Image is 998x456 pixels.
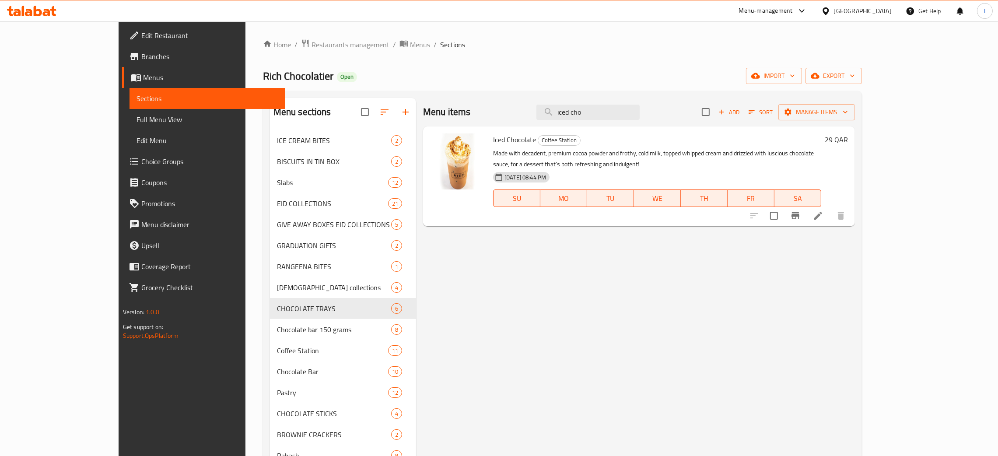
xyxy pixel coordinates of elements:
div: ICE CREAM BITES2 [270,130,416,151]
span: FR [731,192,771,205]
button: Branch-specific-item [785,205,806,226]
div: EID COLLECTIONS [277,198,388,209]
span: 1 [392,263,402,271]
span: 6 [392,305,402,313]
div: Menu-management [739,6,793,16]
button: SU [493,189,540,207]
span: 2 [392,158,402,166]
nav: breadcrumb [263,39,862,50]
span: 11 [389,347,402,355]
a: Sections [130,88,285,109]
div: GIVE AWAY BOXES EID COLLECTIONS5 [270,214,416,235]
div: [GEOGRAPHIC_DATA] [834,6,892,16]
span: Pastry [277,387,388,398]
span: 8 [392,326,402,334]
h6: 29 QAR [825,133,848,146]
div: Chocolate Bar10 [270,361,416,382]
h2: Menu sections [273,105,331,119]
span: 21 [389,200,402,208]
a: Menus [122,67,285,88]
span: Grocery Checklist [141,282,278,293]
div: Coffee Station [538,135,581,146]
span: Select to update [765,207,783,225]
div: Coffee Station11 [270,340,416,361]
span: Coupons [141,177,278,188]
span: Full Menu View [137,114,278,125]
span: BROWNIE CRACKERS [277,429,391,440]
div: BROWNIE CRACKERS2 [270,424,416,445]
span: Rich Chocolatier [263,66,333,86]
span: Edit Menu [137,135,278,146]
span: Select section [697,103,715,121]
span: Get support on: [123,321,163,333]
span: Coverage Report [141,261,278,272]
span: Menus [143,72,278,83]
button: import [746,68,802,84]
div: CHOCOLATE STICKS4 [270,403,416,424]
div: hajj collections [277,282,391,293]
div: Open [337,72,357,82]
a: Full Menu View [130,109,285,130]
div: GRADUATION GIFTS2 [270,235,416,256]
a: Choice Groups [122,151,285,172]
div: items [391,135,402,146]
div: items [388,345,402,356]
span: Coffee Station [538,135,580,145]
span: Branches [141,51,278,62]
span: Sections [137,93,278,104]
span: GIVE AWAY BOXES EID COLLECTIONS [277,219,391,230]
a: Restaurants management [301,39,389,50]
span: Add [717,107,741,117]
button: Add [715,105,743,119]
span: Iced Chocolate [493,133,536,146]
p: Made with decadent, premium cocoa powder and frothy, cold milk, topped whipped cream and drizzled... [493,148,821,170]
span: TU [591,192,630,205]
span: [DATE] 08:44 PM [501,173,550,182]
button: Manage items [778,104,855,120]
div: items [391,261,402,272]
span: ICE CREAM BITES [277,135,391,146]
span: [DEMOGRAPHIC_DATA] collections [277,282,391,293]
button: FR [728,189,774,207]
span: Edit Restaurant [141,30,278,41]
div: items [391,219,402,230]
div: Chocolate bar 150 grams8 [270,319,416,340]
span: 2 [392,431,402,439]
a: Grocery Checklist [122,277,285,298]
div: items [391,282,402,293]
a: Edit menu item [813,210,823,221]
span: import [753,70,795,81]
button: WE [634,189,681,207]
span: Chocolate Bar [277,366,388,377]
span: CHOCOLATE STICKS [277,408,391,419]
span: Choice Groups [141,156,278,167]
div: CHOCOLATE TRAYS6 [270,298,416,319]
a: Support.OpsPlatform [123,330,179,341]
span: WE [637,192,677,205]
button: Add section [395,102,416,123]
span: T [983,6,986,16]
div: Coffee Station [277,345,388,356]
input: search [536,105,640,120]
a: Menus [399,39,430,50]
span: Restaurants management [312,39,389,50]
li: / [294,39,298,50]
div: items [388,387,402,398]
a: Promotions [122,193,285,214]
span: Manage items [785,107,848,118]
span: Promotions [141,198,278,209]
span: CHOCOLATE TRAYS [277,303,391,314]
div: Pastry12 [270,382,416,403]
span: Sort sections [374,102,395,123]
li: / [434,39,437,50]
span: MO [544,192,584,205]
div: RANGEENA BITES1 [270,256,416,277]
span: GRADUATION GIFTS [277,240,391,251]
button: TH [681,189,728,207]
span: Chocolate bar 150 grams [277,324,391,335]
